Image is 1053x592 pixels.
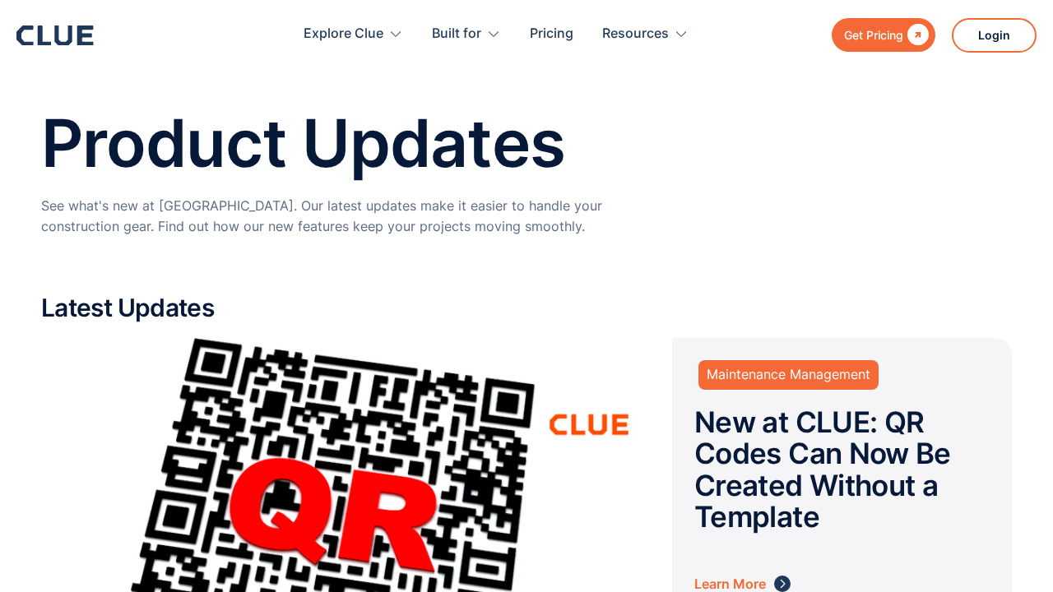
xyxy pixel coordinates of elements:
[844,25,903,45] div: Get Pricing
[530,8,573,60] a: Pricing
[602,8,669,60] div: Resources
[698,360,879,389] a: Maintenance Management
[694,406,990,533] h2: New at CLUE: QR Codes Can Now Be Created Without a Template
[41,294,1012,321] h2: Latest Updates
[832,18,935,52] a: Get Pricing
[304,8,383,60] div: Explore Clue
[903,25,929,45] div: 
[41,196,683,237] p: See what's new at [GEOGRAPHIC_DATA]. Our latest updates make it easier to handle your constructio...
[774,576,791,592] img: right arrow icon
[952,18,1037,53] a: Login
[432,8,481,60] div: Built for
[41,107,1012,179] h1: Product Updates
